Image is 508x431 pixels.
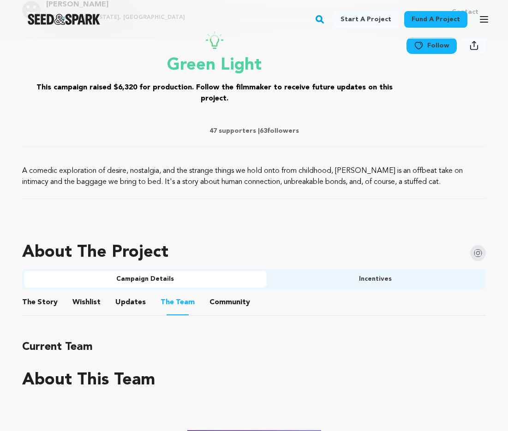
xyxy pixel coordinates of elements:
span: Story [22,297,58,308]
p: A comedic exploration of desire, nostalgia, and the strange things we hold onto from childhood, [... [22,165,486,188]
p: Green Light [22,56,406,75]
span: Team [161,297,195,308]
span: The [161,297,174,308]
h3: This campaign raised $6,320 for production. Follow the filmmaker to receive future updates on thi... [22,82,406,104]
span: Wishlist [72,297,101,308]
a: Start a project [333,11,399,28]
img: Seed&Spark Logo Dark Mode [28,14,100,25]
span: 63 [260,128,267,134]
span: The [22,297,36,308]
h1: About The Project [22,243,168,262]
img: Seed&Spark Instagram Icon [470,245,486,261]
h1: About This Team [22,371,155,390]
p: 47 supporters | followers [22,126,486,136]
span: Updates [115,297,146,308]
button: Incentives [267,271,484,288]
a: Fund a project [404,11,467,28]
a: Seed&Spark Homepage [28,14,100,25]
button: Campaign Details [24,271,267,288]
span: Community [209,297,250,308]
a: Follow [406,37,457,54]
h1: Current Team [22,338,486,356]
